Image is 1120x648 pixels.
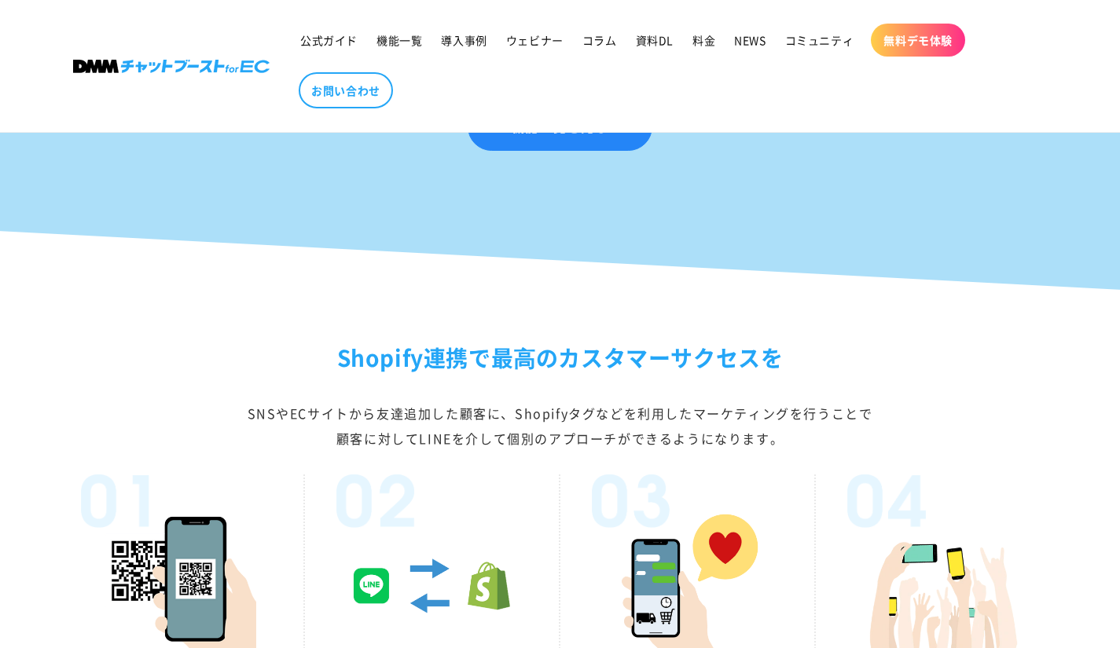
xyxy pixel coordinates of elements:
a: 資料DL [626,24,683,57]
h2: Shopify連携で最⾼のカスタマーサクセスを [73,339,1048,377]
span: ウェビナー [506,33,564,47]
a: 料金 [683,24,725,57]
a: 公式ガイド [291,24,367,57]
span: 機能一覧 [376,33,422,47]
a: ウェビナー [497,24,573,57]
span: NEWS [734,33,766,47]
a: 機能一覧 [367,24,431,57]
span: コラム [582,33,617,47]
a: NEWS [725,24,775,57]
a: お問い合わせ [299,72,393,108]
div: SNSやECサイトから友達追加した顧客に、Shopifyタグなどを利用したマーケティングを行うことで 顧客に対してLINEを介して個別のアプローチができるようになります。 [73,401,1048,451]
img: 株式会社DMM Boost [73,60,270,73]
span: コミュニティ [785,33,854,47]
a: コラム [573,24,626,57]
a: 無料デモ体験 [871,24,965,57]
span: 無料デモ体験 [883,33,953,47]
span: 資料DL [636,33,674,47]
a: 導入事例 [431,24,496,57]
span: お問い合わせ [311,83,380,97]
span: 料金 [692,33,715,47]
a: コミュニティ [776,24,864,57]
span: 公式ガイド [300,33,358,47]
span: 導入事例 [441,33,487,47]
